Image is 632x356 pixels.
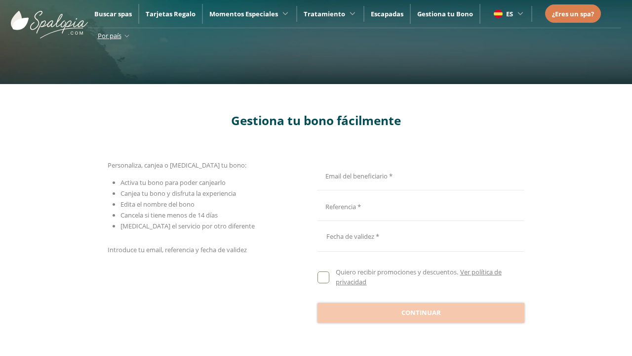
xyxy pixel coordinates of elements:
[120,200,195,209] span: Edita el nombre del bono
[120,222,255,230] span: [MEDICAL_DATA] el servicio por otro diferente
[108,161,246,170] span: Personaliza, canjea o [MEDICAL_DATA] tu bono:
[98,31,121,40] span: Por país
[146,9,196,18] a: Tarjetas Regalo
[120,211,218,220] span: Cancela si tiene menos de 14 días
[94,9,132,18] a: Buscar spas
[401,308,441,318] span: Continuar
[11,1,88,39] img: ImgLogoSpalopia.BvClDcEz.svg
[336,267,458,276] span: Quiero recibir promociones y descuentos.
[417,9,473,18] a: Gestiona tu Bono
[552,8,594,19] a: ¿Eres un spa?
[120,178,226,187] span: Activa tu bono para poder canjearlo
[371,9,403,18] a: Escapadas
[108,245,247,254] span: Introduce tu email, referencia y fecha de validez
[120,189,236,198] span: Canjea tu bono y disfruta la experiencia
[317,303,524,323] button: Continuar
[336,267,501,286] a: Ver política de privacidad
[231,112,401,129] span: Gestiona tu bono fácilmente
[552,9,594,18] span: ¿Eres un spa?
